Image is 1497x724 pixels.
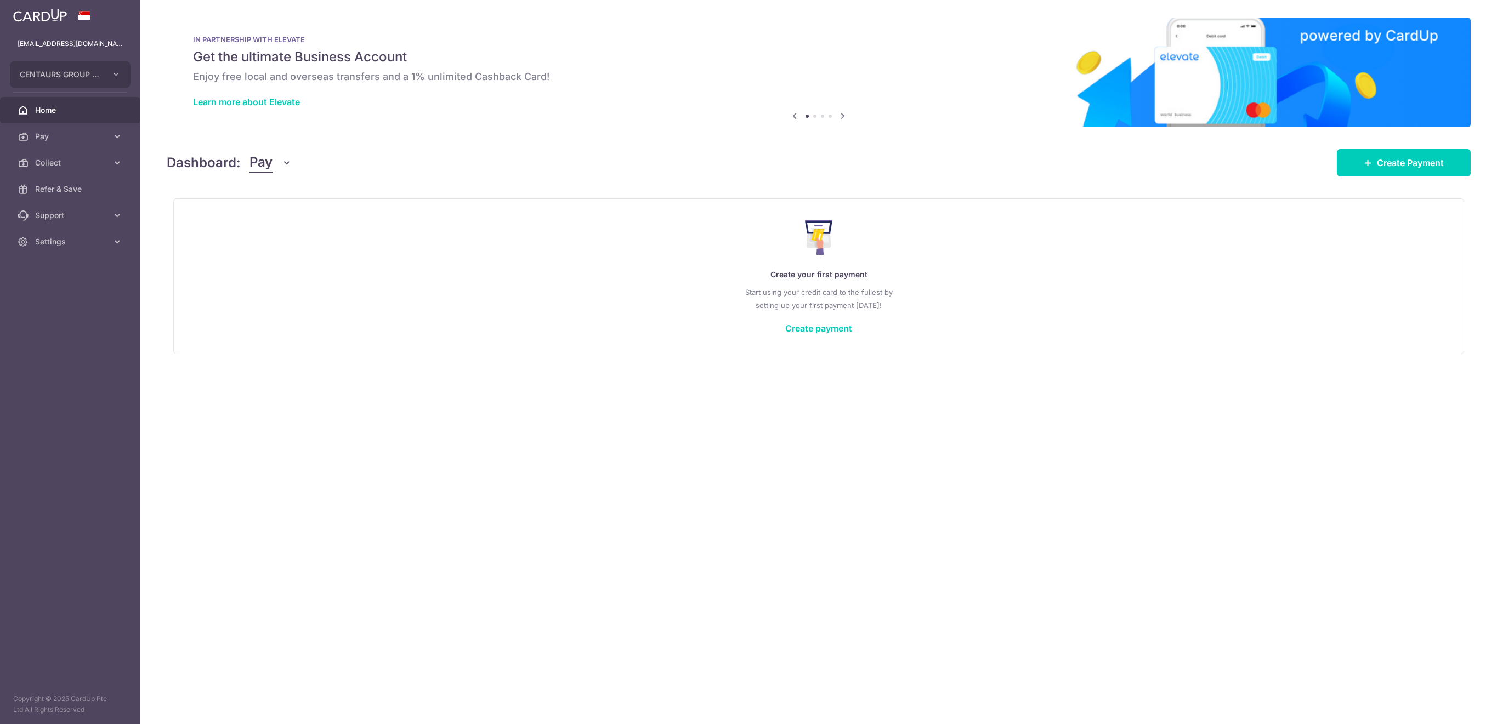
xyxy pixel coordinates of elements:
[35,157,107,168] span: Collect
[1337,149,1471,176] a: Create Payment
[18,38,123,49] p: [EMAIL_ADDRESS][DOMAIN_NAME]
[35,131,107,142] span: Pay
[250,152,292,173] button: Pay
[35,105,107,116] span: Home
[193,96,300,107] a: Learn more about Elevate
[1377,156,1444,169] span: Create Payment
[193,48,1444,66] h5: Get the ultimate Business Account
[20,69,101,80] span: CENTAURS GROUP PRIVATE LIMITED
[193,35,1444,44] p: IN PARTNERSHIP WITH ELEVATE
[196,268,1442,281] p: Create your first payment
[167,18,1471,127] img: Renovation banner
[10,61,131,88] button: CENTAURS GROUP PRIVATE LIMITED
[250,152,273,173] span: Pay
[35,210,107,221] span: Support
[785,323,852,334] a: Create payment
[193,70,1444,83] h6: Enjoy free local and overseas transfers and a 1% unlimited Cashback Card!
[13,9,67,22] img: CardUp
[196,286,1442,312] p: Start using your credit card to the fullest by setting up your first payment [DATE]!
[35,236,107,247] span: Settings
[167,153,241,173] h4: Dashboard:
[35,184,107,195] span: Refer & Save
[805,220,833,255] img: Make Payment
